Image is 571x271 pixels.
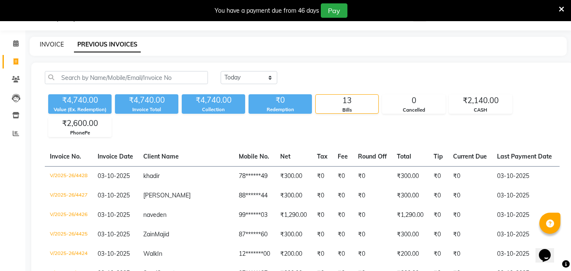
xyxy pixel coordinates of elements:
[382,95,445,107] div: 0
[182,106,245,113] div: Collection
[312,205,333,225] td: ₹0
[98,192,130,199] span: 03-10-2025
[392,205,429,225] td: ₹1,290.00
[392,166,429,186] td: ₹300.00
[48,106,112,113] div: Value (Ex. Redemption)
[448,205,492,225] td: ₹0
[275,186,312,205] td: ₹300.00
[492,186,557,205] td: 03-10-2025
[98,230,130,238] span: 03-10-2025
[434,153,443,160] span: Tip
[497,153,552,160] span: Last Payment Date
[275,225,312,244] td: ₹300.00
[275,205,312,225] td: ₹1,290.00
[492,244,557,264] td: 03-10-2025
[353,186,392,205] td: ₹0
[535,237,563,263] iframe: chat widget
[316,107,378,114] div: Bills
[316,95,378,107] div: 13
[275,244,312,264] td: ₹200.00
[397,153,411,160] span: Total
[40,41,64,48] a: INVOICE
[45,166,93,186] td: V/2025-26/4428
[143,172,160,180] span: khadir
[239,153,269,160] span: Mobile No.
[448,166,492,186] td: ₹0
[317,153,328,160] span: Tax
[275,166,312,186] td: ₹300.00
[429,244,448,264] td: ₹0
[45,71,208,84] input: Search by Name/Mobile/Email/Invoice No
[338,153,348,160] span: Fee
[353,205,392,225] td: ₹0
[448,186,492,205] td: ₹0
[45,205,93,225] td: V/2025-26/4426
[157,250,162,257] span: In
[449,95,512,107] div: ₹2,140.00
[492,205,557,225] td: 03-10-2025
[48,94,112,106] div: ₹4,740.00
[492,166,557,186] td: 03-10-2025
[280,153,290,160] span: Net
[429,166,448,186] td: ₹0
[449,107,512,114] div: CASH
[215,6,319,15] div: You have a payment due from 46 days
[98,153,133,160] span: Invoice Date
[333,205,353,225] td: ₹0
[333,166,353,186] td: ₹0
[353,166,392,186] td: ₹0
[115,106,178,113] div: Invoice Total
[249,94,312,106] div: ₹0
[143,192,191,199] span: [PERSON_NAME]
[448,244,492,264] td: ₹0
[45,225,93,244] td: V/2025-26/4425
[392,244,429,264] td: ₹200.00
[333,225,353,244] td: ₹0
[392,186,429,205] td: ₹300.00
[50,153,81,160] span: Invoice No.
[155,230,169,238] span: Majid
[358,153,387,160] span: Round Off
[353,225,392,244] td: ₹0
[98,211,130,219] span: 03-10-2025
[429,205,448,225] td: ₹0
[312,244,333,264] td: ₹0
[143,230,155,238] span: Zain
[249,106,312,113] div: Redemption
[45,244,93,264] td: V/2025-26/4424
[312,166,333,186] td: ₹0
[312,225,333,244] td: ₹0
[115,94,178,106] div: ₹4,740.00
[392,225,429,244] td: ₹300.00
[353,244,392,264] td: ₹0
[74,37,141,52] a: PREVIOUS INVOICES
[49,118,111,129] div: ₹2,600.00
[492,225,557,244] td: 03-10-2025
[45,186,93,205] td: V/2025-26/4427
[448,225,492,244] td: ₹0
[49,129,111,137] div: PhonePe
[382,107,445,114] div: Cancelled
[453,153,487,160] span: Current Due
[321,3,347,18] button: Pay
[98,172,130,180] span: 03-10-2025
[143,250,157,257] span: Walk
[143,211,167,219] span: naveden
[143,153,179,160] span: Client Name
[182,94,245,106] div: ₹4,740.00
[333,244,353,264] td: ₹0
[429,225,448,244] td: ₹0
[98,250,130,257] span: 03-10-2025
[429,186,448,205] td: ₹0
[312,186,333,205] td: ₹0
[333,186,353,205] td: ₹0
